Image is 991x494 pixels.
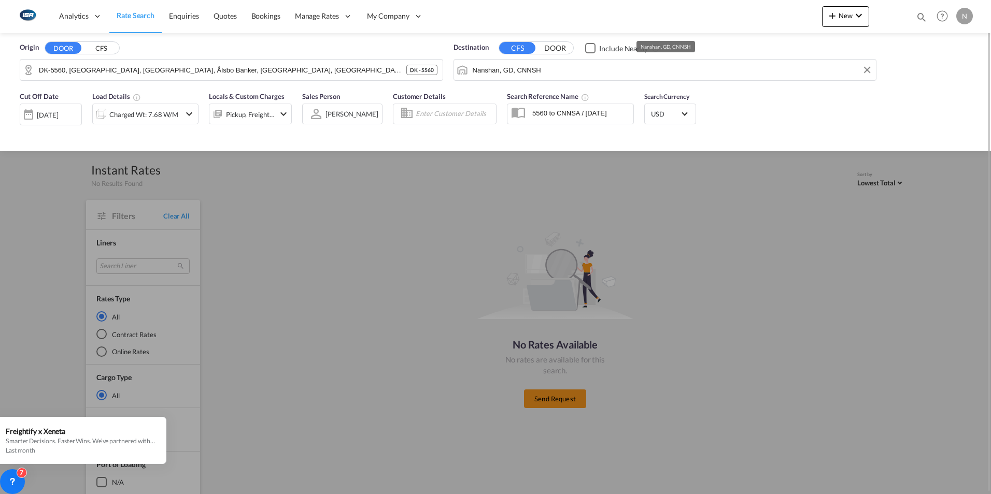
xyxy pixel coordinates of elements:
[641,41,691,52] div: Nanshan, GD, CNNSH
[209,104,292,124] div: Pickup Freight Origin Destinationicon-chevron-down
[20,92,59,100] span: Cut Off Date
[859,62,875,78] button: Clear Input
[59,11,89,21] span: Analytics
[295,11,339,21] span: Manage Rates
[410,66,433,74] span: DK - 5560
[454,60,876,80] md-input-container: Nanshan, GD, CNNSH
[226,107,275,122] div: Pickup Freight Origin Destination
[644,93,689,100] span: Search Currency
[92,92,141,100] span: Load Details
[499,42,535,54] button: CFS
[651,109,680,119] span: USD
[20,124,27,138] md-datepicker: Select
[133,93,141,101] md-icon: Chargeable Weight
[37,110,58,120] div: [DATE]
[367,11,409,21] span: My Company
[527,105,633,121] input: Search Reference Name
[933,7,956,26] div: Help
[473,62,871,78] input: Search by Port
[209,92,285,100] span: Locals & Custom Charges
[599,43,648,54] div: Include Nearby
[581,93,589,101] md-icon: Your search will be saved by the below given name
[956,8,973,24] div: N
[826,11,865,20] span: New
[83,42,119,54] button: CFS
[45,42,81,54] button: DOOR
[454,42,489,53] span: Destination
[251,11,280,20] span: Bookings
[20,42,38,53] span: Origin
[214,11,236,20] span: Quotes
[277,108,290,120] md-icon: icon-chevron-down
[20,60,443,80] md-input-container: DK-5560, Aarup, Ålsbo, Ålsbo Banker, Billesboelle, Billeskov, Brændholt, Bremmerud, Dybmose, Elle...
[393,92,445,100] span: Customer Details
[183,108,195,120] md-icon: icon-chevron-down
[916,11,927,27] div: icon-magnify
[169,11,199,20] span: Enquiries
[325,110,378,118] div: [PERSON_NAME]
[507,92,589,100] span: Search Reference Name
[416,106,493,122] input: Enter Customer Details
[853,9,865,22] md-icon: icon-chevron-down
[537,42,573,54] button: DOOR
[585,42,648,53] md-checkbox: Checkbox No Ink
[324,106,379,121] md-select: Sales Person: Nicolai Seidler
[822,6,869,27] button: icon-plus 400-fgNewicon-chevron-down
[39,62,406,78] input: Search by Door
[109,107,178,122] div: Charged Wt: 7.68 W/M
[16,5,39,28] img: 1aa151c0c08011ec8d6f413816f9a227.png
[916,11,927,23] md-icon: icon-magnify
[302,92,340,100] span: Sales Person
[826,9,839,22] md-icon: icon-plus 400-fg
[933,7,951,25] span: Help
[650,106,690,121] md-select: Select Currency: $ USDUnited States Dollar
[117,11,154,20] span: Rate Search
[20,104,82,125] div: [DATE]
[92,104,199,124] div: Charged Wt: 7.68 W/Micon-chevron-down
